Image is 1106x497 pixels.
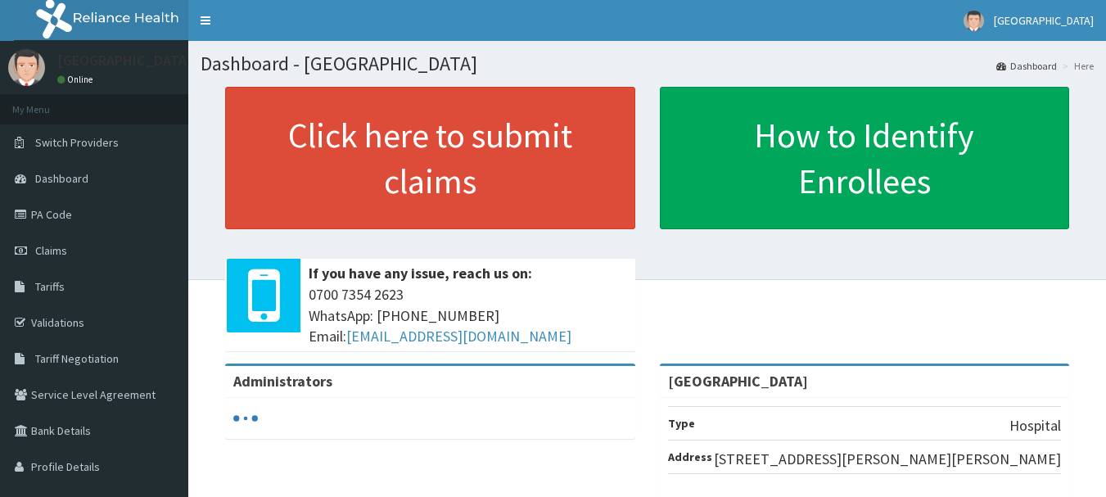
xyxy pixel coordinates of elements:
[35,171,88,186] span: Dashboard
[309,264,532,282] b: If you have any issue, reach us on:
[201,53,1094,75] h1: Dashboard - [GEOGRAPHIC_DATA]
[964,11,984,31] img: User Image
[57,53,192,68] p: [GEOGRAPHIC_DATA]
[233,372,332,391] b: Administrators
[1059,59,1094,73] li: Here
[994,13,1094,28] span: [GEOGRAPHIC_DATA]
[233,406,258,431] svg: audio-loading
[35,135,119,150] span: Switch Providers
[714,449,1061,470] p: [STREET_ADDRESS][PERSON_NAME][PERSON_NAME]
[35,279,65,294] span: Tariffs
[1009,415,1061,436] p: Hospital
[35,243,67,258] span: Claims
[346,327,571,346] a: [EMAIL_ADDRESS][DOMAIN_NAME]
[668,416,695,431] b: Type
[57,74,97,85] a: Online
[309,284,627,347] span: 0700 7354 2623 WhatsApp: [PHONE_NUMBER] Email:
[668,450,712,464] b: Address
[996,59,1057,73] a: Dashboard
[35,351,119,366] span: Tariff Negotiation
[225,87,635,229] a: Click here to submit claims
[8,49,45,86] img: User Image
[668,372,808,391] strong: [GEOGRAPHIC_DATA]
[660,87,1070,229] a: How to Identify Enrollees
